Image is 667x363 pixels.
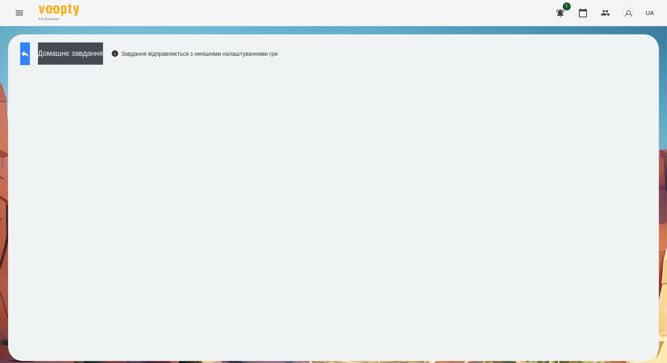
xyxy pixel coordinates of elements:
button: Menu [10,3,29,23]
span: For Business [39,17,79,22]
span: 1 [563,2,571,11]
button: UA [642,5,657,20]
button: Домашнє завдання [38,42,103,65]
img: Voopty Logo [39,4,79,16]
span: UA [646,8,654,17]
img: avatar_s.png [623,7,634,19]
div: Завдання відправляється з нинішніми налаштуваннями гри [111,50,278,58]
